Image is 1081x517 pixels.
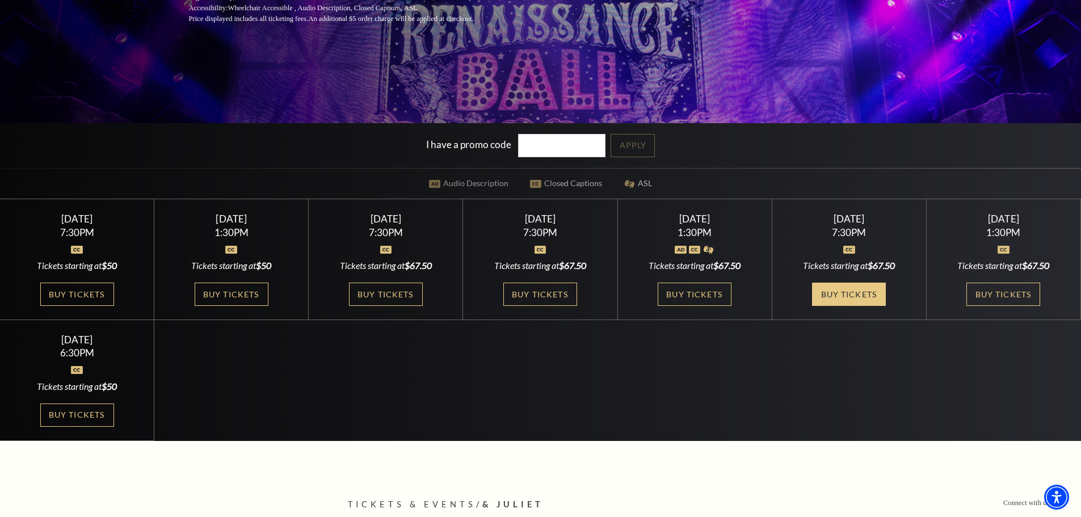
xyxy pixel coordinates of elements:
[14,213,141,225] div: [DATE]
[189,3,501,14] p: Accessibility:
[14,228,141,237] div: 7:30PM
[868,260,895,271] span: $67.50
[322,259,449,272] div: Tickets starting at
[477,213,604,225] div: [DATE]
[349,283,423,306] a: Buy Tickets
[14,259,141,272] div: Tickets starting at
[40,283,114,306] a: Buy Tickets
[785,228,912,237] div: 7:30PM
[14,334,141,346] div: [DATE]
[503,283,577,306] a: Buy Tickets
[1003,498,1058,508] p: Connect with us on
[322,228,449,237] div: 7:30PM
[256,260,271,271] span: $50
[426,138,511,150] label: I have a promo code
[940,213,1067,225] div: [DATE]
[1022,260,1049,271] span: $67.50
[658,283,731,306] a: Buy Tickets
[1044,485,1069,510] div: Accessibility Menu
[195,283,268,306] a: Buy Tickets
[40,403,114,427] a: Buy Tickets
[348,498,734,512] p: /
[168,228,295,237] div: 1:30PM
[785,259,912,272] div: Tickets starting at
[559,260,586,271] span: $67.50
[966,283,1040,306] a: Buy Tickets
[168,213,295,225] div: [DATE]
[189,14,501,24] p: Price displayed includes all ticketing fees.
[785,213,912,225] div: [DATE]
[713,260,741,271] span: $67.50
[102,381,117,392] span: $50
[102,260,117,271] span: $50
[477,259,604,272] div: Tickets starting at
[940,259,1067,272] div: Tickets starting at
[14,348,141,358] div: 6:30PM
[405,260,432,271] span: $67.50
[14,380,141,393] div: Tickets starting at
[812,283,886,306] a: Buy Tickets
[482,499,544,509] span: & Juliet
[631,259,758,272] div: Tickets starting at
[308,15,473,23] span: An additional $5 order charge will be applied at checkout.
[228,4,417,12] span: Wheelchair Accessible , Audio Description, Closed Captions, ASL
[477,228,604,237] div: 7:30PM
[322,213,449,225] div: [DATE]
[940,228,1067,237] div: 1:30PM
[348,499,477,509] span: Tickets & Events
[168,259,295,272] div: Tickets starting at
[631,228,758,237] div: 1:30PM
[631,213,758,225] div: [DATE]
